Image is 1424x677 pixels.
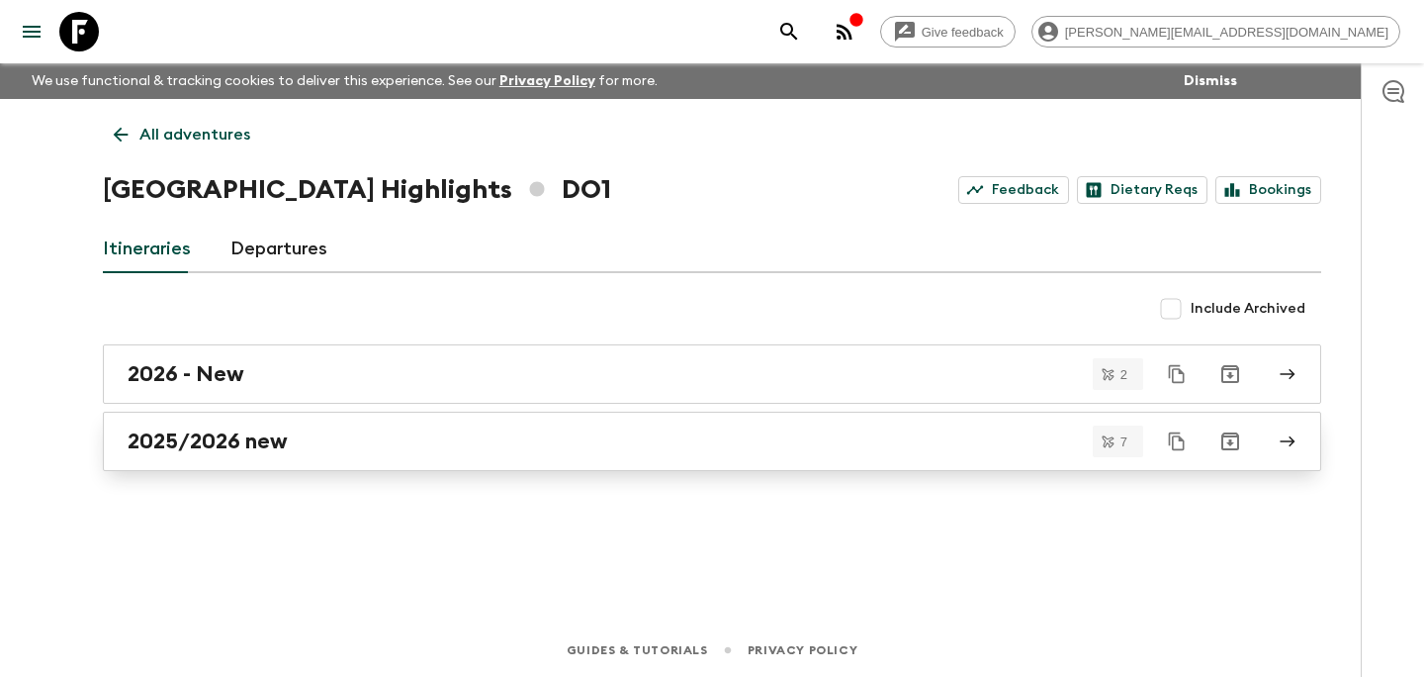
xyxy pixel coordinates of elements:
a: Guides & Tutorials [567,639,708,661]
a: Departures [230,226,327,273]
a: 2026 - New [103,344,1321,404]
button: Duplicate [1159,424,1195,459]
span: Give feedback [911,25,1015,40]
button: Duplicate [1159,356,1195,392]
button: search adventures [769,12,809,51]
a: Give feedback [880,16,1016,48]
span: [PERSON_NAME][EMAIL_ADDRESS][DOMAIN_NAME] [1054,25,1399,40]
a: 2025/2026 new [103,412,1321,471]
button: Archive [1210,354,1250,394]
button: menu [12,12,51,51]
div: [PERSON_NAME][EMAIL_ADDRESS][DOMAIN_NAME] [1031,16,1400,48]
span: 2 [1109,368,1139,381]
a: Dietary Reqs [1077,176,1207,204]
a: All adventures [103,115,261,154]
p: We use functional & tracking cookies to deliver this experience. See our for more. [24,63,666,99]
a: Itineraries [103,226,191,273]
h2: 2025/2026 new [128,429,288,454]
a: Bookings [1215,176,1321,204]
span: 7 [1109,435,1139,448]
a: Feedback [958,176,1069,204]
a: Privacy Policy [499,74,595,88]
span: Include Archived [1191,299,1305,319]
a: Privacy Policy [748,639,857,661]
button: Archive [1210,422,1250,461]
p: All adventures [139,123,250,146]
h1: [GEOGRAPHIC_DATA] Highlights DO1 [103,170,611,210]
button: Dismiss [1179,67,1242,95]
h2: 2026 - New [128,361,244,387]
